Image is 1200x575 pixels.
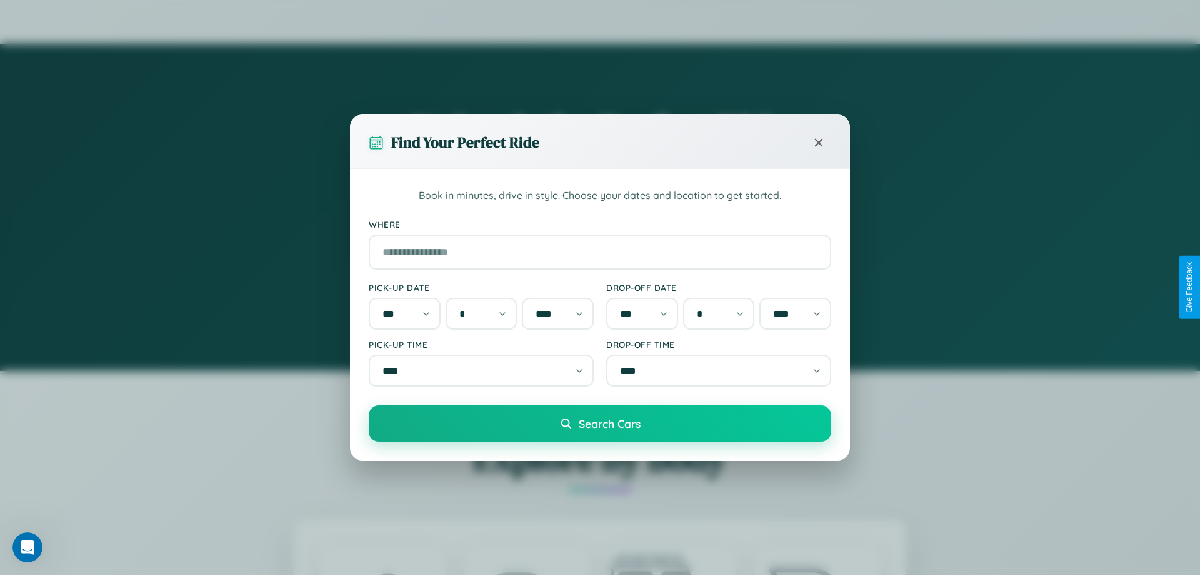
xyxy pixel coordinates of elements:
label: Pick-up Time [369,339,594,350]
span: Search Cars [579,417,641,430]
label: Where [369,219,831,230]
label: Drop-off Time [606,339,831,350]
label: Pick-up Date [369,282,594,293]
h3: Find Your Perfect Ride [391,132,539,153]
p: Book in minutes, drive in style. Choose your dates and location to get started. [369,188,831,204]
label: Drop-off Date [606,282,831,293]
button: Search Cars [369,405,831,442]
